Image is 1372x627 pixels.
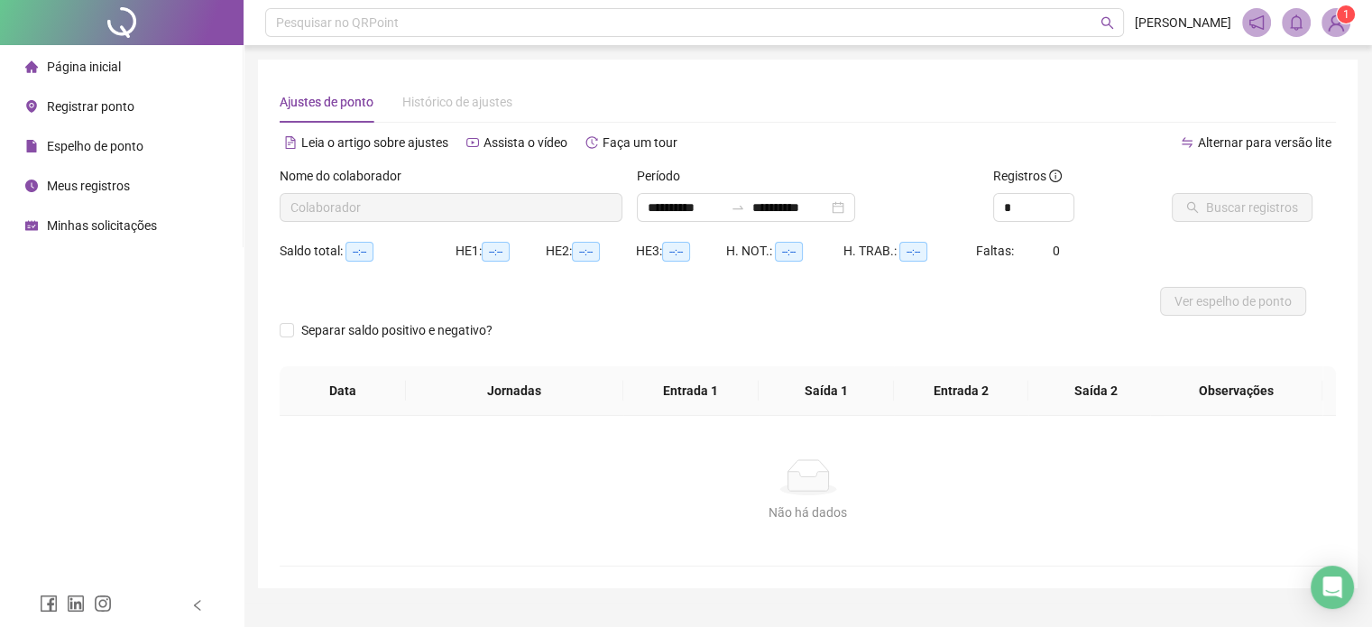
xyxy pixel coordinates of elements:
span: 1 [1343,8,1349,21]
span: --:-- [482,242,510,262]
span: Histórico de ajustes [402,95,512,109]
span: home [25,60,38,73]
span: Faltas: [976,244,1017,258]
span: search [1100,16,1114,30]
th: Entrada 1 [623,366,759,416]
span: Registrar ponto [47,99,134,114]
span: to [731,200,745,215]
div: HE 1: [456,241,546,262]
th: Saída 2 [1028,366,1164,416]
span: Meus registros [47,179,130,193]
button: Buscar registros [1172,193,1312,222]
th: Entrada 2 [894,366,1029,416]
th: Observações [1151,366,1323,416]
th: Data [280,366,406,416]
th: Saída 1 [759,366,894,416]
span: file-text [284,136,297,149]
span: environment [25,100,38,113]
span: Alternar para versão lite [1198,135,1331,150]
span: instagram [94,595,112,613]
span: Leia o artigo sobre ajustes [301,135,448,150]
span: Separar saldo positivo e negativo? [294,320,500,340]
span: Espelho de ponto [47,139,143,153]
th: Jornadas [406,366,623,416]
img: 51570 [1322,9,1349,36]
span: Minhas solicitações [47,218,157,233]
span: file [25,140,38,152]
span: clock-circle [25,180,38,192]
span: Ajustes de ponto [280,95,373,109]
span: swap-right [731,200,745,215]
span: info-circle [1049,170,1062,182]
sup: Atualize o seu contato no menu Meus Dados [1337,5,1355,23]
button: Ver espelho de ponto [1160,287,1306,316]
span: history [585,136,598,149]
div: Saldo total: [280,241,456,262]
label: Período [637,166,692,186]
div: HE 2: [546,241,636,262]
span: --:-- [345,242,373,262]
span: youtube [466,136,479,149]
label: Nome do colaborador [280,166,413,186]
span: Página inicial [47,60,121,74]
div: H. TRAB.: [843,241,975,262]
span: --:-- [899,242,927,262]
span: schedule [25,219,38,232]
div: H. NOT.: [726,241,843,262]
span: --:-- [662,242,690,262]
span: Registros [993,166,1062,186]
span: bell [1288,14,1304,31]
span: facebook [40,595,58,613]
span: [PERSON_NAME] [1135,13,1231,32]
span: --:-- [572,242,600,262]
div: HE 3: [636,241,726,262]
span: swap [1181,136,1193,149]
span: 0 [1053,244,1060,258]
span: --:-- [775,242,803,262]
div: Open Intercom Messenger [1311,566,1354,609]
span: Faça um tour [603,135,677,150]
span: left [191,599,204,612]
div: Não há dados [301,503,1314,522]
span: linkedin [67,595,85,613]
span: Assista o vídeo [483,135,567,150]
span: notification [1248,14,1265,31]
span: Observações [1165,381,1309,401]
